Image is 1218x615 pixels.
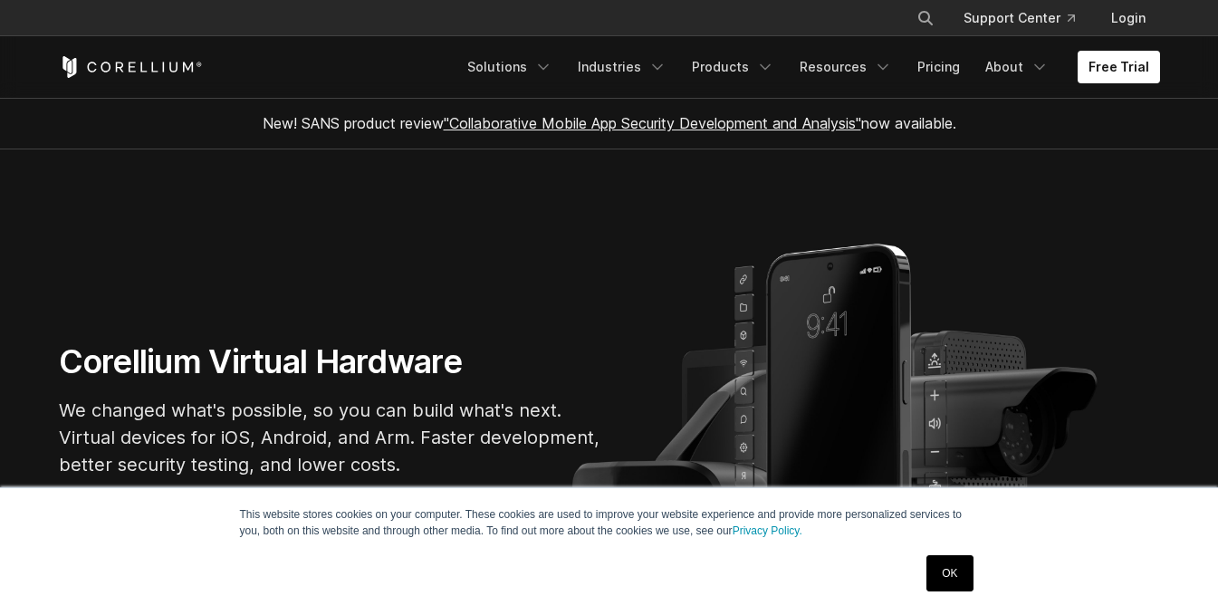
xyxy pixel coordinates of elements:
span: New! SANS product review now available. [263,114,956,132]
a: Products [681,51,785,83]
a: Support Center [949,2,1089,34]
a: Solutions [456,51,563,83]
a: Corellium Home [59,56,203,78]
a: "Collaborative Mobile App Security Development and Analysis" [444,114,861,132]
p: This website stores cookies on your computer. These cookies are used to improve your website expe... [240,506,979,539]
h1: Corellium Virtual Hardware [59,341,602,382]
a: Pricing [906,51,971,83]
a: OK [926,555,973,591]
a: Login [1097,2,1160,34]
a: Industries [567,51,677,83]
a: Free Trial [1078,51,1160,83]
p: We changed what's possible, so you can build what's next. Virtual devices for iOS, Android, and A... [59,397,602,478]
a: About [974,51,1060,83]
a: Resources [789,51,903,83]
div: Navigation Menu [456,51,1160,83]
div: Navigation Menu [895,2,1160,34]
button: Search [909,2,942,34]
a: Privacy Policy. [733,524,802,537]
